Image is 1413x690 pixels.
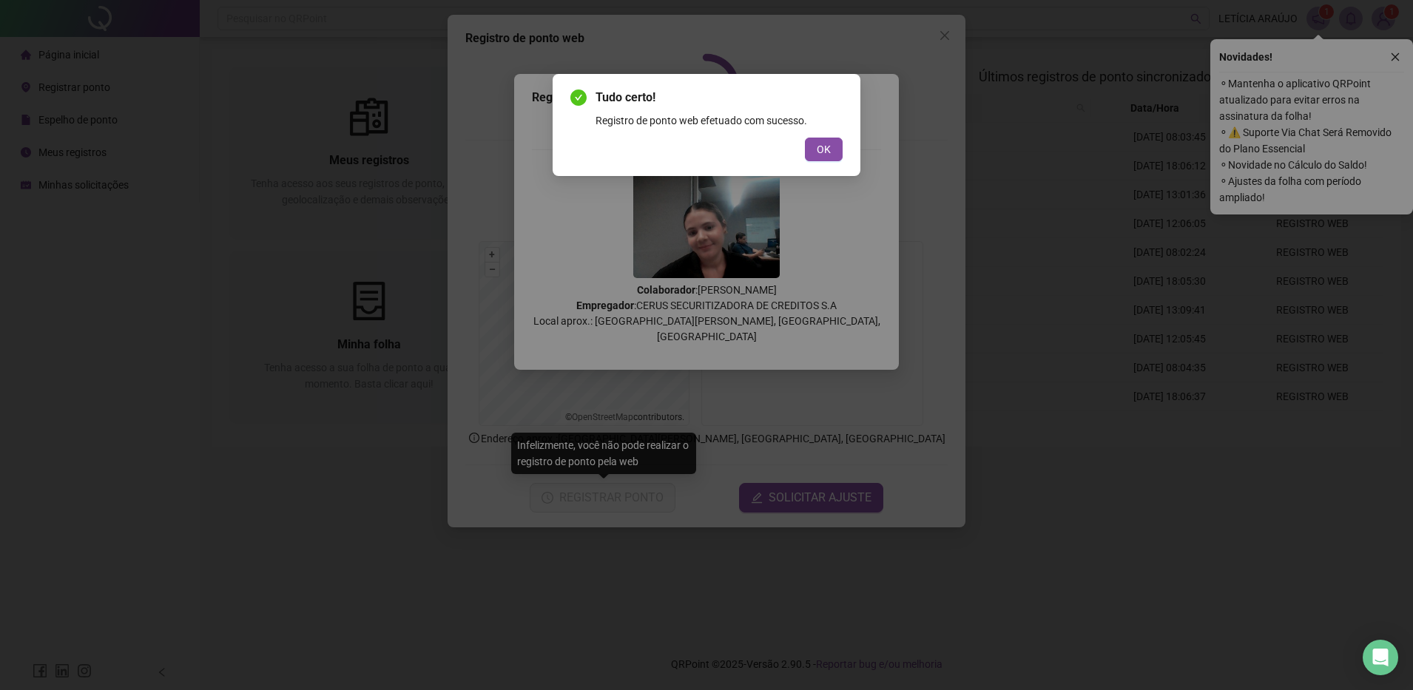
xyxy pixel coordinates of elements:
[805,138,843,161] button: OK
[817,141,831,158] span: OK
[596,89,843,106] span: Tudo certo!
[570,89,587,106] span: check-circle
[1363,640,1398,675] div: Open Intercom Messenger
[596,112,843,129] div: Registro de ponto web efetuado com sucesso.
